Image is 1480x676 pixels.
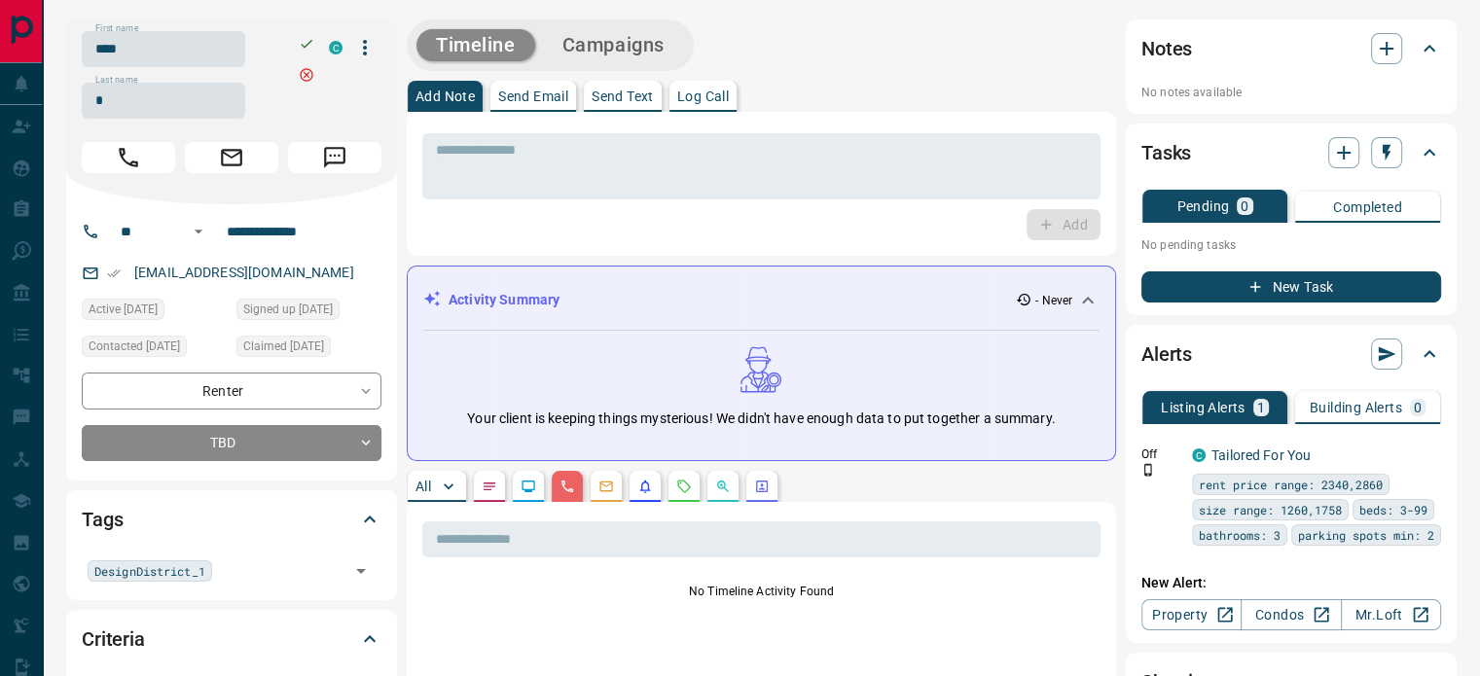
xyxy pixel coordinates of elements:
p: No pending tasks [1141,231,1441,260]
h2: Tasks [1141,137,1191,168]
p: Your client is keeping things mysterious! We didn't have enough data to put together a summary. [467,409,1055,429]
div: Fri Feb 04 2022 [82,299,227,326]
span: Contacted [DATE] [89,337,180,356]
svg: Requests [676,479,692,494]
div: TBD [82,425,381,461]
p: No notes available [1141,84,1441,101]
span: Email [185,142,278,173]
h2: Alerts [1141,338,1192,370]
span: parking spots min: 2 [1298,525,1434,545]
svg: Emails [598,479,614,494]
button: Open [187,220,210,243]
button: Campaigns [543,29,684,61]
svg: Opportunities [715,479,731,494]
p: Pending [1176,199,1229,213]
h2: Notes [1141,33,1192,64]
a: [EMAIL_ADDRESS][DOMAIN_NAME] [134,265,354,280]
p: Add Note [415,89,475,103]
span: size range: 1260,1758 [1199,500,1342,519]
div: Criteria [82,616,381,662]
label: Last name [95,74,138,87]
button: Timeline [416,29,535,61]
p: Log Call [677,89,729,103]
svg: Listing Alerts [637,479,653,494]
span: Message [288,142,381,173]
div: Notes [1141,25,1441,72]
h2: Tags [82,504,123,535]
div: Renter [82,373,381,409]
span: Active [DATE] [89,300,158,319]
a: Tailored For You [1211,447,1311,463]
div: Fri Feb 04 2022 [236,336,381,363]
svg: Lead Browsing Activity [521,479,536,494]
div: Fri Feb 04 2022 [82,336,227,363]
p: 1 [1257,401,1265,414]
p: New Alert: [1141,573,1441,593]
svg: Notes [482,479,497,494]
p: Listing Alerts [1161,401,1245,414]
a: Mr.Loft [1341,599,1441,630]
p: All [415,480,431,493]
p: Completed [1333,200,1402,214]
p: - Never [1035,292,1072,309]
p: 0 [1241,199,1248,213]
div: Tasks [1141,129,1441,176]
svg: Email Verified [107,267,121,280]
div: condos.ca [1192,448,1206,462]
span: Claimed [DATE] [243,337,324,356]
p: Send Text [592,89,654,103]
h2: Criteria [82,623,145,655]
div: Wed Aug 16 2017 [236,299,381,326]
span: rent price range: 2340,2860 [1199,475,1383,494]
p: Activity Summary [449,290,560,310]
span: DesignDistrict_1 [94,561,205,581]
span: bathrooms: 3 [1199,525,1281,545]
p: Send Email [498,89,568,103]
div: Tags [82,496,381,543]
p: Building Alerts [1310,401,1402,414]
button: New Task [1141,271,1441,302]
svg: Calls [560,479,575,494]
div: condos.ca [329,41,343,54]
div: Alerts [1141,331,1441,377]
label: First name [95,22,138,35]
p: 0 [1414,401,1422,414]
div: Activity Summary- Never [423,282,1100,318]
svg: Push Notification Only [1141,463,1155,477]
svg: Agent Actions [754,479,770,494]
span: Call [82,142,175,173]
span: Signed up [DATE] [243,300,333,319]
a: Condos [1241,599,1341,630]
p: Off [1141,445,1180,463]
p: No Timeline Activity Found [422,583,1101,600]
button: Open [347,557,375,585]
a: Property [1141,599,1242,630]
span: beds: 3-99 [1359,500,1427,519]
